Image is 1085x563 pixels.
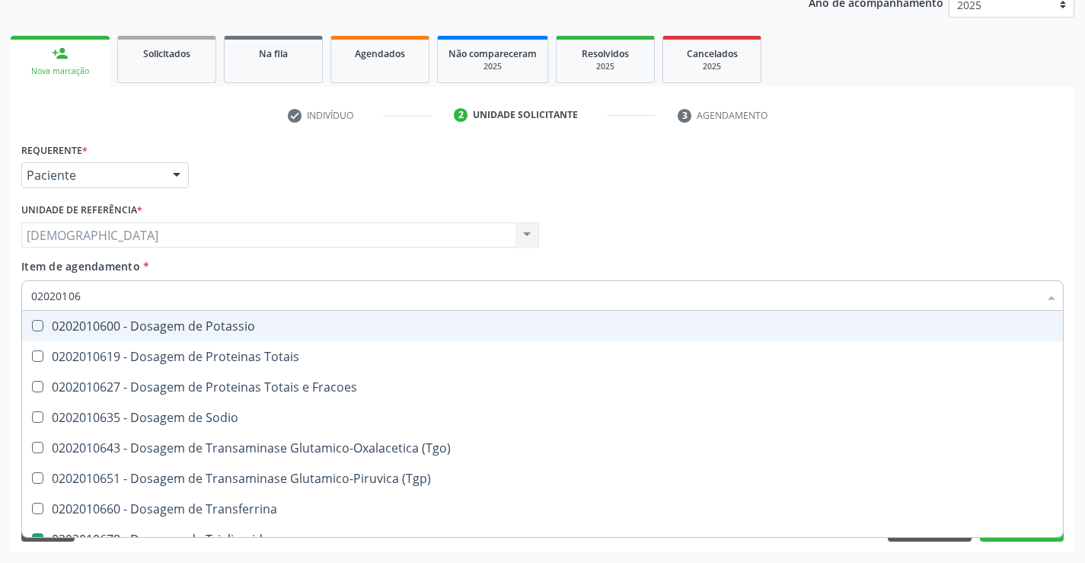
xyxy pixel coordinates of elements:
div: Nova marcação [21,66,99,77]
div: 2 [454,108,468,122]
div: 0202010678 - Dosagem de Triglicerideos [31,533,1054,545]
input: Buscar por procedimentos [31,280,1039,311]
div: 0202010635 - Dosagem de Sodio [31,411,1054,424]
div: Unidade solicitante [473,108,578,122]
span: Solicitados [143,47,190,60]
label: Requerente [21,139,88,162]
div: 2025 [448,61,537,72]
span: Item de agendamento [21,259,140,274]
div: 2025 [674,61,750,72]
span: Resolvidos [582,47,629,60]
div: 2025 [567,61,643,72]
span: Agendados [355,47,405,60]
label: Unidade de referência [21,199,142,222]
div: 0202010600 - Dosagem de Potassio [31,320,1054,332]
div: 0202010651 - Dosagem de Transaminase Glutamico-Piruvica (Tgp) [31,472,1054,485]
div: 0202010660 - Dosagem de Transferrina [31,503,1054,515]
span: Não compareceram [448,47,537,60]
span: Paciente [27,168,158,183]
span: Na fila [259,47,288,60]
div: person_add [52,45,69,62]
div: 0202010643 - Dosagem de Transaminase Glutamico-Oxalacetica (Tgo) [31,442,1054,454]
div: 0202010627 - Dosagem de Proteinas Totais e Fracoes [31,381,1054,393]
span: Cancelados [687,47,738,60]
div: 0202010619 - Dosagem de Proteinas Totais [31,350,1054,363]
